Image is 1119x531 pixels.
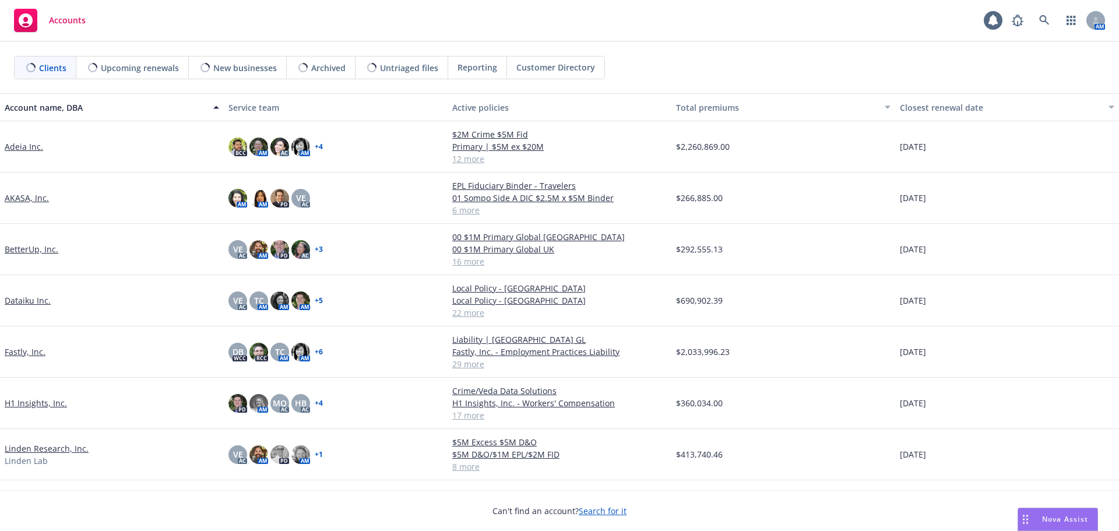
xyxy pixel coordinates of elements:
[676,448,723,460] span: $413,740.46
[5,294,51,307] a: Dataiku Inc.
[676,294,723,307] span: $690,902.39
[249,138,268,156] img: photo
[291,138,310,156] img: photo
[900,140,926,153] span: [DATE]
[900,192,926,204] span: [DATE]
[452,153,667,165] a: 12 more
[5,101,206,114] div: Account name, DBA
[1060,9,1083,32] a: Switch app
[249,189,268,208] img: photo
[249,445,268,464] img: photo
[311,62,346,74] span: Archived
[291,445,310,464] img: photo
[296,192,306,204] span: VE
[291,240,310,259] img: photo
[458,61,497,73] span: Reporting
[315,451,323,458] a: + 1
[452,255,667,268] a: 16 more
[9,4,90,37] a: Accounts
[49,16,86,25] span: Accounts
[900,397,926,409] span: [DATE]
[291,291,310,310] img: photo
[291,343,310,361] img: photo
[101,62,179,74] span: Upcoming renewals
[39,62,66,74] span: Clients
[452,487,667,500] a: Excess (LAYER 1) | $1.5M xs $1.5M D&O
[452,294,667,307] a: Local Policy - [GEOGRAPHIC_DATA]
[579,505,627,516] a: Search for it
[900,294,926,307] span: [DATE]
[1018,508,1033,530] div: Drag to move
[676,397,723,409] span: $360,034.00
[315,349,323,356] a: + 6
[452,436,667,448] a: $5M Excess $5M D&O
[900,448,926,460] span: [DATE]
[224,93,448,121] button: Service team
[452,180,667,192] a: EPL Fiduciary Binder - Travelers
[273,397,287,409] span: MQ
[452,448,667,460] a: $5M D&O/$1M EPL/$2M FID
[452,231,667,243] a: 00 $1M Primary Global [GEOGRAPHIC_DATA]
[295,397,307,409] span: HB
[249,343,268,361] img: photo
[5,140,43,153] a: Adeia Inc.
[270,240,289,259] img: photo
[452,282,667,294] a: Local Policy - [GEOGRAPHIC_DATA]
[228,101,443,114] div: Service team
[452,204,667,216] a: 6 more
[676,243,723,255] span: $292,555.13
[254,294,264,307] span: TC
[452,307,667,319] a: 22 more
[492,505,627,517] span: Can't find an account?
[228,189,247,208] img: photo
[900,243,926,255] span: [DATE]
[1033,9,1056,32] a: Search
[213,62,277,74] span: New businesses
[895,93,1119,121] button: Closest renewal date
[448,93,671,121] button: Active policies
[270,291,289,310] img: photo
[5,346,45,358] a: Fastly, Inc.
[5,397,67,409] a: H1 Insights, Inc.
[228,394,247,413] img: photo
[233,243,243,255] span: VE
[233,294,243,307] span: VE
[249,394,268,413] img: photo
[452,192,667,204] a: 01 Sompo Side A DIC $2.5M x $5M Binder
[270,138,289,156] img: photo
[452,333,667,346] a: Liability | [GEOGRAPHIC_DATA] GL
[1042,514,1088,524] span: Nova Assist
[452,128,667,140] a: $2M Crime $5M Fid
[516,61,595,73] span: Customer Directory
[676,346,730,358] span: $2,033,996.23
[676,192,723,204] span: $266,885.00
[249,240,268,259] img: photo
[900,101,1102,114] div: Closest renewal date
[452,140,667,153] a: Primary | $5M ex $20M
[315,246,323,253] a: + 3
[676,140,730,153] span: $2,260,869.00
[5,442,89,455] a: Linden Research, Inc.
[315,400,323,407] a: + 4
[452,243,667,255] a: 00 $1M Primary Global UK
[452,358,667,370] a: 29 more
[900,346,926,358] span: [DATE]
[315,297,323,304] a: + 5
[233,346,244,358] span: DB
[452,397,667,409] a: H1 Insights, Inc. - Workers' Compensation
[275,346,285,358] span: TC
[5,455,48,467] span: Linden Lab
[1006,9,1029,32] a: Report a Bug
[452,101,667,114] div: Active policies
[270,189,289,208] img: photo
[452,460,667,473] a: 8 more
[228,138,247,156] img: photo
[676,101,878,114] div: Total premiums
[5,192,49,204] a: AKASA, Inc.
